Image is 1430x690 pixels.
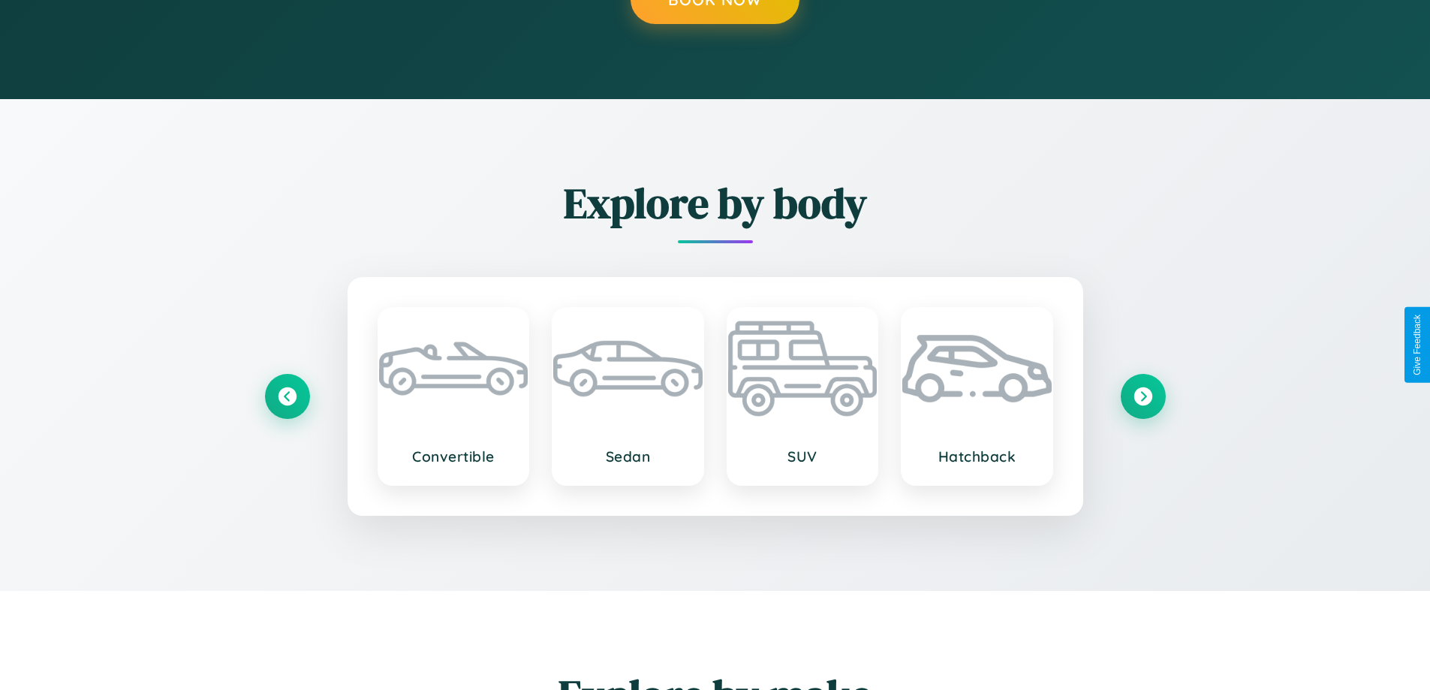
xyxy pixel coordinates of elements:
[1412,315,1422,375] div: Give Feedback
[568,447,688,466] h3: Sedan
[265,174,1166,232] h2: Explore by body
[743,447,863,466] h3: SUV
[917,447,1037,466] h3: Hatchback
[394,447,513,466] h3: Convertible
